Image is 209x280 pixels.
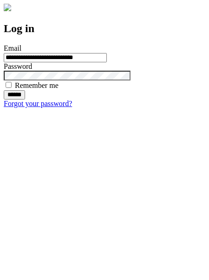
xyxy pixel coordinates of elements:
[4,100,72,107] a: Forgot your password?
[4,22,205,35] h2: Log in
[4,62,32,70] label: Password
[4,4,11,11] img: logo-4e3dc11c47720685a147b03b5a06dd966a58ff35d612b21f08c02c0306f2b779.png
[4,44,21,52] label: Email
[15,81,59,89] label: Remember me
